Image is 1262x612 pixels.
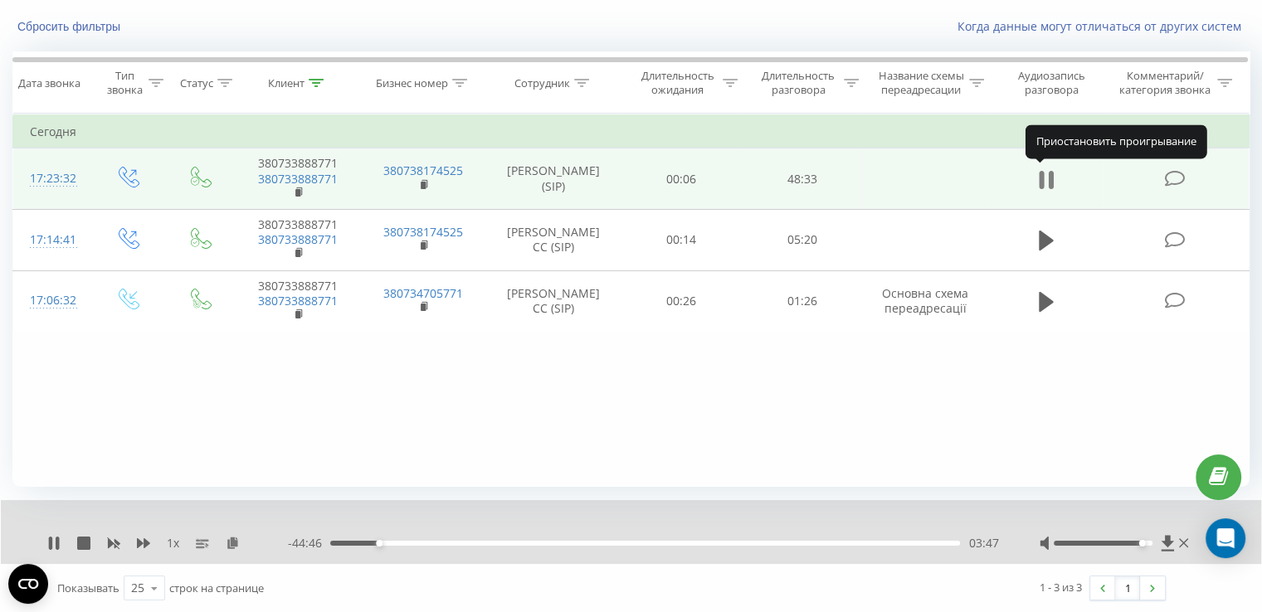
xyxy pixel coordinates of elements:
[1116,69,1213,97] div: Комментарий/категория звонка
[167,535,179,551] span: 1 x
[621,148,742,210] td: 00:06
[742,148,862,210] td: 48:33
[235,148,360,210] td: 380733888771
[486,270,621,332] td: [PERSON_NAME] СС (SIP)
[30,284,74,317] div: 17:06:32
[30,163,74,195] div: 17:23:32
[486,209,621,270] td: [PERSON_NAME] CC (SIP)
[268,76,305,90] div: Клиент
[258,231,338,247] a: 380733888771
[486,148,621,210] td: [PERSON_NAME] (SIP)
[514,76,570,90] div: Сотрудник
[131,580,144,596] div: 25
[30,224,74,256] div: 17:14:41
[376,76,448,90] div: Бизнес номер
[376,540,382,546] div: Accessibility label
[742,209,862,270] td: 05:20
[968,535,998,551] span: 03:47
[383,224,463,240] a: 380738174525
[383,163,463,178] a: 380738174525
[18,76,80,90] div: Дата звонка
[742,270,862,332] td: 01:26
[235,270,360,332] td: 380733888771
[1206,518,1245,558] div: Open Intercom Messenger
[180,76,213,90] div: Статус
[1026,125,1207,158] div: Приостановить проигрывание
[1139,540,1146,546] div: Accessibility label
[258,171,338,187] a: 380733888771
[621,209,742,270] td: 00:14
[862,270,987,332] td: Основна схема переадресації
[105,69,144,97] div: Тип звонка
[957,18,1250,34] a: Когда данные могут отличаться от других систем
[169,580,264,595] span: строк на странице
[757,69,840,97] div: Длительность разговора
[235,209,360,270] td: 380733888771
[288,535,330,551] span: - 44:46
[1115,576,1140,600] a: 1
[57,580,119,595] span: Показывать
[621,270,742,332] td: 00:26
[1003,69,1100,97] div: Аудиозапись разговора
[258,293,338,308] a: 380733888771
[8,564,48,604] button: Open CMP widget
[878,69,965,97] div: Название схемы переадресации
[12,19,129,34] button: Сбросить фильтры
[636,69,719,97] div: Длительность ожидания
[13,115,1250,148] td: Сегодня
[383,285,463,301] a: 380734705771
[1040,579,1082,595] div: 1 - 3 из 3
